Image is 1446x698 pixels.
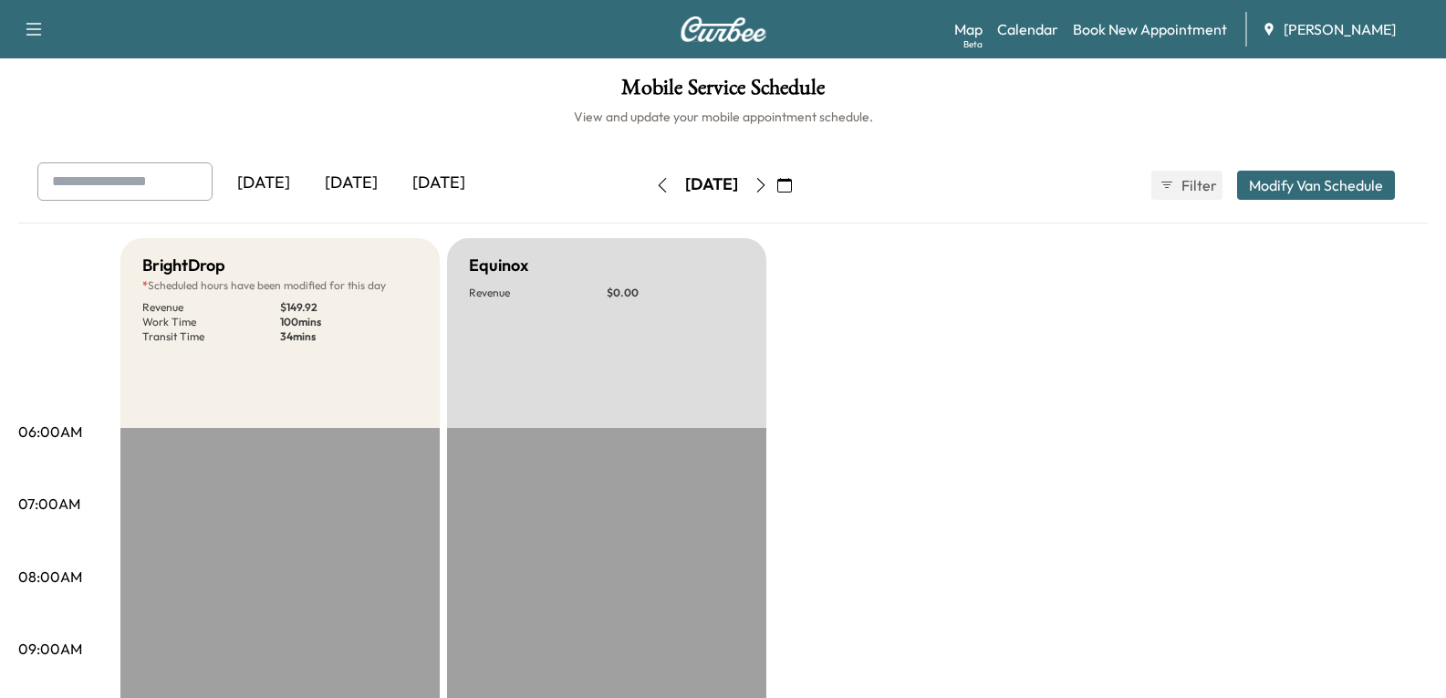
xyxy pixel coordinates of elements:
[469,253,528,278] h5: Equinox
[18,77,1428,108] h1: Mobile Service Schedule
[18,108,1428,126] h6: View and update your mobile appointment schedule.
[280,315,418,329] p: 100 mins
[1237,171,1395,200] button: Modify Van Schedule
[1181,174,1214,196] span: Filter
[18,638,82,660] p: 09:00AM
[1284,18,1396,40] span: [PERSON_NAME]
[280,300,418,315] p: $ 149.92
[963,37,983,51] div: Beta
[142,300,280,315] p: Revenue
[607,286,744,300] p: $ 0.00
[307,162,395,204] div: [DATE]
[954,18,983,40] a: MapBeta
[685,173,738,196] div: [DATE]
[142,315,280,329] p: Work Time
[680,16,767,42] img: Curbee Logo
[395,162,483,204] div: [DATE]
[220,162,307,204] div: [DATE]
[1073,18,1227,40] a: Book New Appointment
[997,18,1058,40] a: Calendar
[142,278,418,293] p: Scheduled hours have been modified for this day
[142,329,280,344] p: Transit Time
[469,286,607,300] p: Revenue
[1151,171,1222,200] button: Filter
[18,421,82,443] p: 06:00AM
[280,329,418,344] p: 34 mins
[18,493,80,515] p: 07:00AM
[142,253,225,278] h5: BrightDrop
[18,566,82,588] p: 08:00AM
